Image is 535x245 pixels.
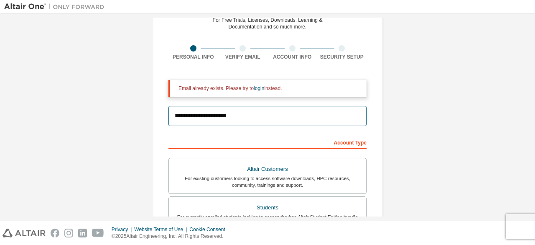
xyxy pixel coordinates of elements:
[254,85,264,91] a: login
[174,163,361,175] div: Altair Customers
[168,135,367,149] div: Account Type
[174,214,361,227] div: For currently enrolled students looking to access the free Altair Student Edition bundle and all ...
[178,85,360,92] div: Email already exists. Please try to instead.
[92,229,104,237] img: youtube.svg
[174,175,361,188] div: For existing customers looking to access software downloads, HPC resources, community, trainings ...
[174,202,361,214] div: Students
[3,229,46,237] img: altair_logo.svg
[134,226,189,233] div: Website Terms of Use
[51,229,59,237] img: facebook.svg
[4,3,109,11] img: Altair One
[168,54,218,60] div: Personal Info
[317,54,367,60] div: Security Setup
[218,54,268,60] div: Verify Email
[112,233,230,240] p: © 2025 Altair Engineering, Inc. All Rights Reserved.
[267,54,317,60] div: Account Info
[64,229,73,237] img: instagram.svg
[189,226,230,233] div: Cookie Consent
[213,17,323,30] div: For Free Trials, Licenses, Downloads, Learning & Documentation and so much more.
[112,226,134,233] div: Privacy
[78,229,87,237] img: linkedin.svg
